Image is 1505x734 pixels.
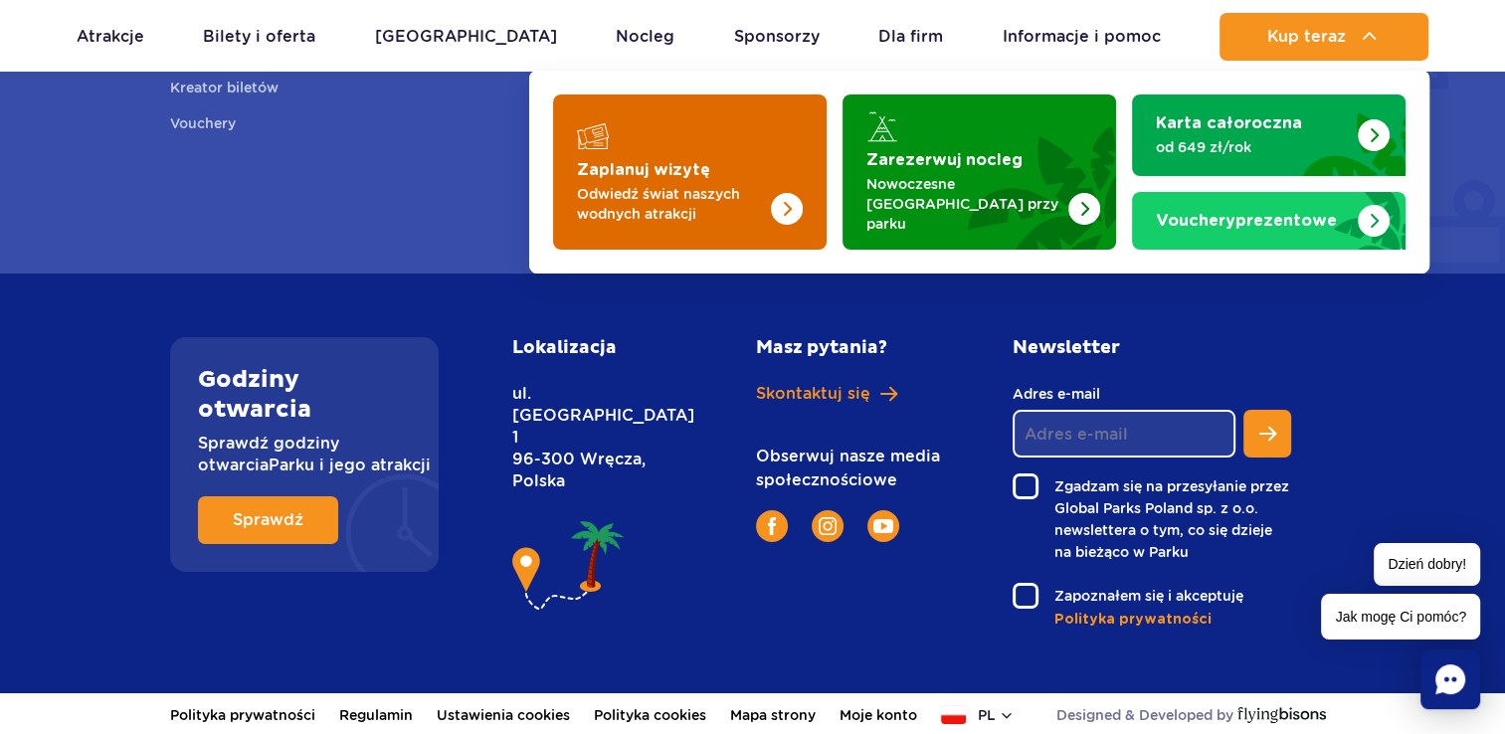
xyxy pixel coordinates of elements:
a: Karta całoroczna [1132,94,1406,176]
label: Zapoznałem się i akceptuję [1013,583,1291,609]
button: Zapisz się do newslettera [1243,410,1291,458]
span: Polityka prywatności [1054,610,1212,630]
a: Informacje i pomoc [1003,13,1161,61]
span: Sprawdź [233,512,303,528]
label: Adres e-mail [1013,383,1235,405]
span: Jak mogę Ci pomóc? [1321,594,1480,640]
a: Polityka prywatności [1054,609,1291,630]
p: Sprawdź godziny otwarcia Parku i jego atrakcji [198,433,411,476]
img: Flying Bisons [1237,707,1326,723]
a: Bilety i oferta [203,13,315,61]
img: Instagram [819,517,837,535]
div: Chat [1420,649,1480,709]
p: ul. [GEOGRAPHIC_DATA] 1 96-300 Wręcza, Polska [512,383,666,492]
input: Adres e-mail [1013,410,1235,458]
span: Vouchery [1156,213,1235,229]
button: Kup teraz [1220,13,1428,61]
h2: Godziny otwarcia [198,365,411,425]
label: Zgadzam się na przesyłanie przez Global Parks Poland sp. z o.o. newslettera o tym, co się dzieje ... [1013,473,1291,563]
a: Skontaktuj się [756,383,949,405]
a: Kreator biletów [170,77,279,104]
button: pl [941,705,1015,725]
p: Odwiedź świat naszych wodnych atrakcji [577,184,771,224]
p: Obserwuj nasze media społecznościowe [756,445,949,492]
a: Nocleg [616,13,674,61]
p: od 649 zł/rok [1156,137,1350,157]
img: YouTube [873,519,893,533]
span: Skontaktuj się [756,383,870,405]
a: Dla firm [878,13,943,61]
p: Nowoczesne [GEOGRAPHIC_DATA] przy parku [866,174,1060,234]
h2: Newsletter [1013,337,1291,359]
a: Sprawdź [198,496,338,544]
a: [GEOGRAPHIC_DATA] [375,13,557,61]
a: Zaplanuj wizytę [553,94,827,250]
strong: prezentowe [1156,213,1337,229]
span: Kup teraz [1267,28,1346,46]
h2: Lokalizacja [512,337,666,359]
a: Zarezerwuj nocleg [843,94,1116,250]
strong: Karta całoroczna [1156,115,1302,131]
span: Designed & Developed by [1056,705,1233,725]
h2: Masz pytania? [756,337,949,359]
a: Atrakcje [77,13,144,61]
strong: Zarezerwuj nocleg [866,152,1023,168]
a: Vouchery [170,112,236,140]
strong: Zaplanuj wizytę [577,162,710,178]
span: Dzień dobry! [1374,543,1480,586]
a: Vouchery prezentowe [1132,192,1406,250]
img: Facebook [768,517,776,535]
a: Sponsorzy [734,13,820,61]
